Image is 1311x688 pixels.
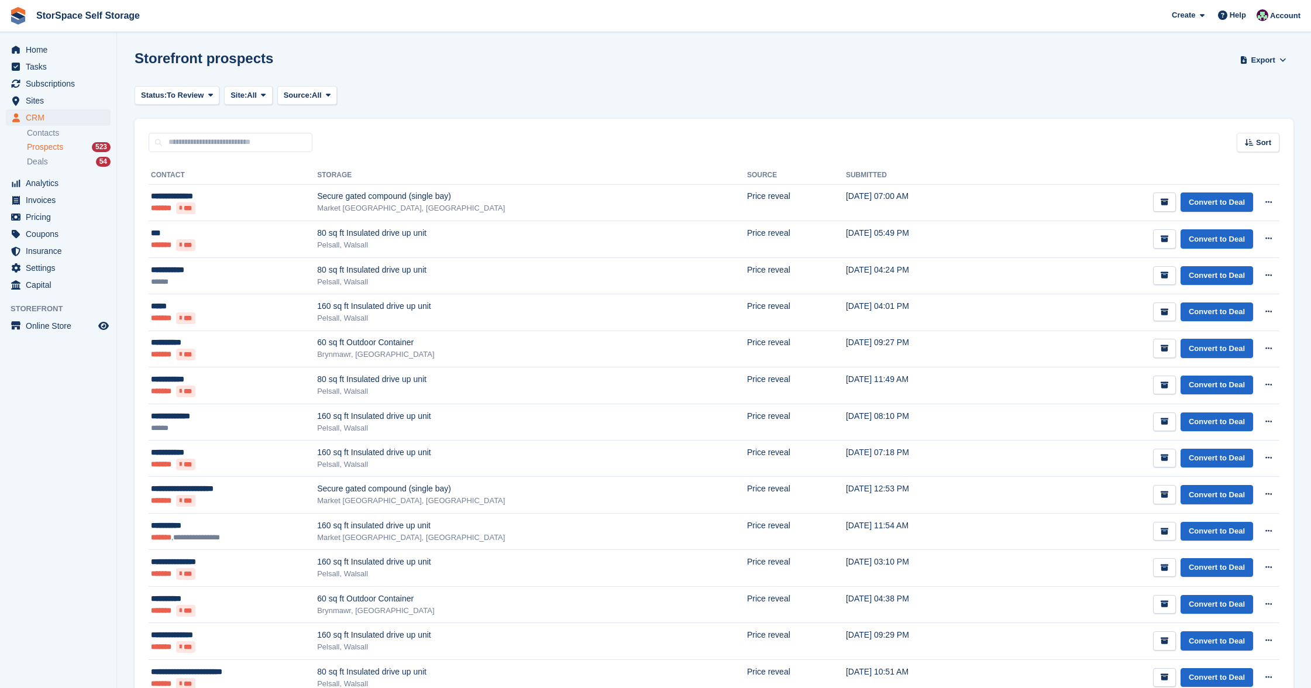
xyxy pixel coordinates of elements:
[6,226,111,242] a: menu
[317,641,747,653] div: Pelsall, Walsall
[317,495,747,507] div: Market [GEOGRAPHIC_DATA], [GEOGRAPHIC_DATA]
[317,568,747,580] div: Pelsall, Walsall
[747,586,846,623] td: Price reveal
[26,175,96,191] span: Analytics
[317,202,747,214] div: Market [GEOGRAPHIC_DATA], [GEOGRAPHIC_DATA]
[747,166,846,185] th: Source
[1181,631,1253,651] a: Convert to Deal
[747,367,846,404] td: Price reveal
[26,243,96,259] span: Insurance
[26,260,96,276] span: Settings
[846,440,990,477] td: [DATE] 07:18 PM
[1181,595,1253,614] a: Convert to Deal
[6,192,111,208] a: menu
[1181,449,1253,468] a: Convert to Deal
[747,623,846,660] td: Price reveal
[224,86,273,105] button: Site: All
[317,166,747,185] th: Storage
[26,75,96,92] span: Subscriptions
[317,349,747,360] div: Brynmawr, [GEOGRAPHIC_DATA]
[247,90,257,101] span: All
[6,59,111,75] a: menu
[167,90,204,101] span: To Review
[1251,54,1275,66] span: Export
[1172,9,1195,21] span: Create
[317,227,747,239] div: 80 sq ft Insulated drive up unit
[277,86,338,105] button: Source: All
[317,410,747,422] div: 160 sq ft Insulated drive up unit
[6,277,111,293] a: menu
[6,175,111,191] a: menu
[317,532,747,543] div: Market [GEOGRAPHIC_DATA], [GEOGRAPHIC_DATA]
[317,556,747,568] div: 160 sq ft Insulated drive up unit
[747,550,846,587] td: Price reveal
[317,276,747,288] div: Pelsall, Walsall
[1230,9,1246,21] span: Help
[317,264,747,276] div: 80 sq ft Insulated drive up unit
[1181,485,1253,504] a: Convert to Deal
[846,477,990,514] td: [DATE] 12:53 PM
[846,514,990,550] td: [DATE] 11:54 AM
[317,300,747,312] div: 160 sq ft Insulated drive up unit
[1181,412,1253,432] a: Convert to Deal
[135,50,273,66] h1: Storefront prospects
[26,92,96,109] span: Sites
[1181,339,1253,358] a: Convert to Deal
[846,586,990,623] td: [DATE] 04:38 PM
[6,318,111,334] a: menu
[27,142,63,153] span: Prospects
[1181,558,1253,577] a: Convert to Deal
[96,157,111,167] div: 54
[26,209,96,225] span: Pricing
[317,483,747,495] div: Secure gated compound (single bay)
[846,184,990,221] td: [DATE] 07:00 AM
[6,109,111,126] a: menu
[6,260,111,276] a: menu
[317,373,747,386] div: 80 sq ft Insulated drive up unit
[32,6,144,25] a: StorSpace Self Storage
[6,42,111,58] a: menu
[846,257,990,294] td: [DATE] 04:24 PM
[26,109,96,126] span: CRM
[1181,192,1253,212] a: Convert to Deal
[6,243,111,259] a: menu
[230,90,247,101] span: Site:
[317,336,747,349] div: 60 sq ft Outdoor Container
[747,294,846,331] td: Price reveal
[27,141,111,153] a: Prospects 523
[1181,376,1253,395] a: Convert to Deal
[1181,229,1253,249] a: Convert to Deal
[317,629,747,641] div: 160 sq ft Insulated drive up unit
[27,156,111,168] a: Deals 54
[1257,9,1268,21] img: Ross Hadlington
[1256,137,1271,149] span: Sort
[27,128,111,139] a: Contacts
[317,520,747,532] div: 160 sq ft insulated drive up unit
[284,90,312,101] span: Source:
[1181,302,1253,322] a: Convert to Deal
[317,422,747,434] div: Pelsall, Walsall
[26,318,96,334] span: Online Store
[846,221,990,258] td: [DATE] 05:49 PM
[27,156,48,167] span: Deals
[1181,668,1253,687] a: Convert to Deal
[26,59,96,75] span: Tasks
[317,593,747,605] div: 60 sq ft Outdoor Container
[747,404,846,440] td: Price reveal
[747,477,846,514] td: Price reveal
[6,75,111,92] a: menu
[26,226,96,242] span: Coupons
[135,86,219,105] button: Status: To Review
[747,221,846,258] td: Price reveal
[149,166,317,185] th: Contact
[1181,522,1253,541] a: Convert to Deal
[317,190,747,202] div: Secure gated compound (single bay)
[26,277,96,293] span: Capital
[747,514,846,550] td: Price reveal
[747,440,846,477] td: Price reveal
[747,184,846,221] td: Price reveal
[317,386,747,397] div: Pelsall, Walsall
[26,192,96,208] span: Invoices
[317,312,747,324] div: Pelsall, Walsall
[1181,266,1253,285] a: Convert to Deal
